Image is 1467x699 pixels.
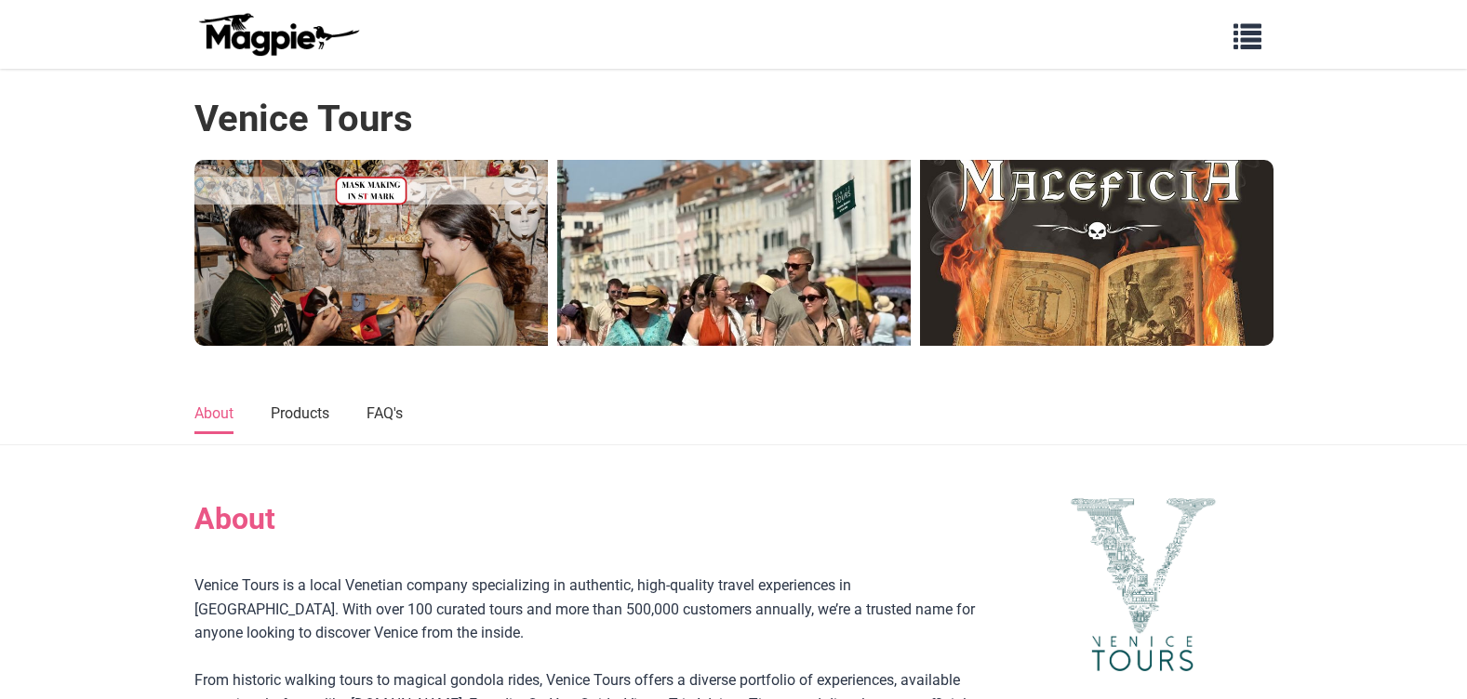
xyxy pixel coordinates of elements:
[194,97,413,141] h1: Venice Tours
[367,395,403,434] a: FAQ's
[194,160,548,346] img: Mask Decoration Class in Prison's Palace at St Mark's Square
[920,160,1274,346] img: Prisons' Palace: Maleficia, Inquistion torture tools
[194,395,233,434] a: About
[557,160,911,346] img: Lagoon Cruise: Murano Glass & Burano’s Colorful Charm
[194,12,362,57] img: logo-ab69f6fb50320c5b225c76a69d11143b.png
[1050,492,1236,678] img: Venice Tours logo
[194,501,976,536] h2: About
[271,395,329,434] a: Products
